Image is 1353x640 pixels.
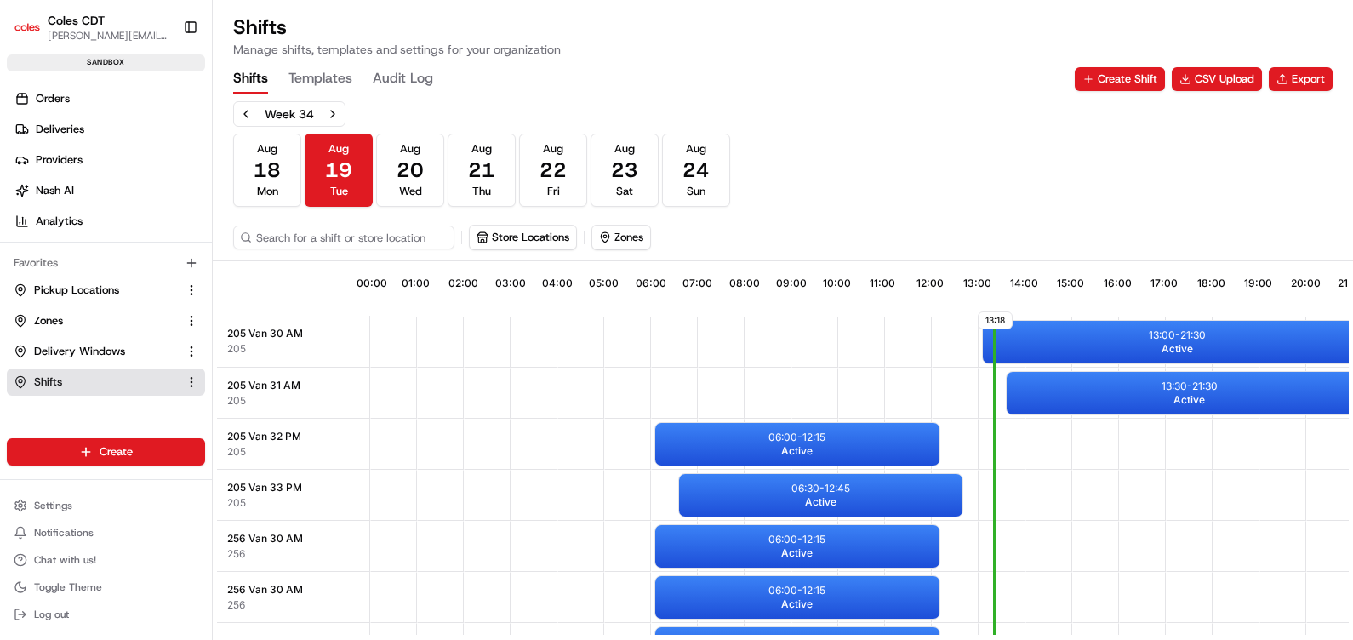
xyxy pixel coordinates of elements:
span: Settings [34,499,72,512]
span: 256 Van 30 AM [227,583,303,597]
span: 14:00 [1010,277,1038,290]
a: Zones [14,313,178,329]
div: Week 34 [265,106,314,123]
button: Coles CDTColes CDT[PERSON_NAME][EMAIL_ADDRESS][PERSON_NAME][PERSON_NAME][DOMAIN_NAME] [7,7,176,48]
span: 15:00 [1057,277,1084,290]
button: Templates [288,65,352,94]
span: 205 Van 30 AM [227,328,303,341]
span: 19 [325,157,352,184]
span: Aug [471,141,492,157]
img: Coles CDT [14,14,41,41]
span: Sat [616,184,633,199]
span: 11:00 [870,277,895,290]
button: 205 [227,445,246,459]
span: 205 Van 31 AM [227,379,300,392]
span: 18 [254,157,281,184]
button: Aug23Sat [591,134,659,207]
p: 13:00 - 21:30 [1149,329,1206,342]
a: Providers [7,146,212,174]
span: 12:00 [916,277,944,290]
span: Aug [400,141,420,157]
a: Pickup Locations [14,283,178,298]
span: 04:00 [542,277,573,290]
button: Next week [321,102,345,126]
span: Active [805,495,836,509]
span: 23 [611,157,638,184]
button: Log out [7,603,205,626]
span: 00:00 [357,277,387,290]
button: Shifts [233,65,268,94]
span: Pickup Locations [34,283,119,298]
span: Mon [257,184,278,199]
span: Active [1162,342,1193,356]
span: Orders [36,91,70,106]
a: CSV Upload [1172,67,1262,91]
span: Aug [543,141,563,157]
span: Delivery Windows [34,344,125,359]
span: Notifications [34,526,94,540]
span: 05:00 [589,277,619,290]
span: 02:00 [448,277,478,290]
span: 24 [682,157,710,184]
button: Coles CDT [48,12,105,29]
span: Active [781,444,813,458]
span: 19:00 [1244,277,1272,290]
button: Create Shift [1075,67,1165,91]
span: Analytics [36,214,83,229]
p: 06:00 - 12:15 [768,533,825,546]
button: Shifts [7,369,205,396]
a: Analytics [7,208,212,235]
button: 256 [227,598,245,612]
span: Active [781,546,813,560]
p: 13:30 - 21:30 [1162,380,1218,393]
span: 18:00 [1197,277,1225,290]
span: Log out [34,608,69,621]
p: 06:00 - 12:15 [768,584,825,597]
button: Aug20Wed [376,134,444,207]
span: 01:00 [402,277,430,290]
button: Aug18Mon [233,134,301,207]
span: Shifts [34,374,62,390]
span: Chat with us! [34,553,96,567]
span: Aug [686,141,706,157]
button: Aug21Thu [448,134,516,207]
span: Aug [328,141,349,157]
span: 205 Van 33 PM [227,481,302,494]
span: Providers [36,152,83,168]
span: 10:00 [823,277,851,290]
span: 06:00 [636,277,666,290]
span: Aug [257,141,277,157]
p: Manage shifts, templates and settings for your organization [233,41,561,58]
span: 21 [468,157,495,184]
a: Orders [7,85,212,112]
button: Export [1269,67,1333,91]
span: Tue [330,184,348,199]
a: Shifts [14,374,178,390]
span: 09:00 [776,277,807,290]
span: 08:00 [729,277,760,290]
span: Fri [547,184,560,199]
button: Audit Log [373,65,433,94]
span: Active [1173,393,1205,407]
button: 205 [227,496,246,510]
input: Search for a shift or store location [233,226,454,249]
h1: Shifts [233,14,561,41]
button: Zones [591,225,651,250]
button: Settings [7,494,205,517]
span: 07:00 [682,277,712,290]
button: [PERSON_NAME][EMAIL_ADDRESS][PERSON_NAME][PERSON_NAME][DOMAIN_NAME] [48,29,169,43]
button: Toggle Theme [7,575,205,599]
span: 17:00 [1150,277,1178,290]
button: Previous week [234,102,258,126]
span: 205 [227,394,246,408]
p: 06:30 - 12:45 [791,482,850,495]
button: Zones [7,307,205,334]
span: 205 [227,343,246,357]
a: Delivery Windows [14,344,178,359]
button: Create [7,438,205,466]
